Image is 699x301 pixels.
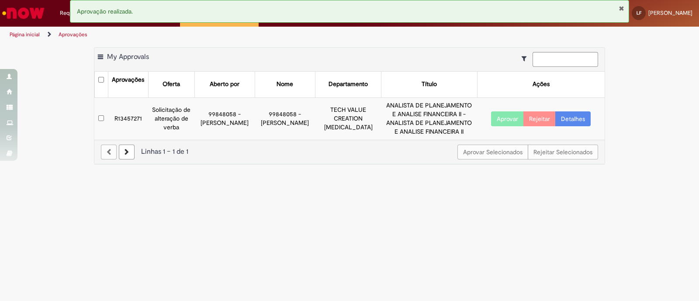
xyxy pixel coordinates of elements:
div: Oferta [163,80,180,89]
td: 99848058 - [PERSON_NAME] [255,97,315,139]
span: [PERSON_NAME] [648,9,692,17]
img: ServiceNow [1,4,46,22]
div: Aberto por [210,80,239,89]
a: Aprovações [59,31,87,38]
button: Aprovar [491,111,524,126]
td: R13457271 [108,97,148,139]
a: Detalhes [555,111,591,126]
span: Aprovação realizada. [77,7,133,15]
div: Nome [277,80,293,89]
a: Página inicial [10,31,40,38]
span: Requisições [60,9,90,17]
td: Solicitação de alteração de verba [148,97,194,139]
button: Rejeitar [523,111,556,126]
div: Título [422,80,437,89]
button: Fechar Notificação [619,5,624,12]
ul: Trilhas de página [7,27,460,43]
div: Linhas 1 − 1 de 1 [101,147,598,157]
th: Aprovações [108,72,148,97]
td: 99848058 - [PERSON_NAME] [194,97,255,139]
span: LF [637,10,641,16]
td: TECH VALUE CREATION [MEDICAL_DATA] [315,97,381,139]
span: My Approvals [107,52,149,61]
div: Ações [533,80,550,89]
div: Aprovações [112,76,144,84]
i: Mostrar filtros para: Suas Solicitações [522,55,531,62]
div: Departamento [329,80,368,89]
td: ANALISTA DE PLANEJAMENTO E ANALISE FINANCEIRA II - ANALISTA DE PLANEJAMENTO E ANALISE FINANCEIRA II [381,97,478,139]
